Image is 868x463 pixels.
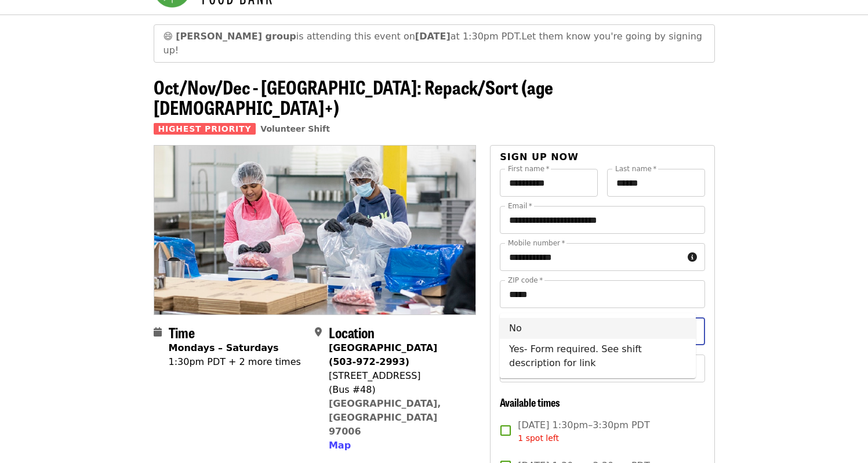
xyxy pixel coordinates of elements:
[169,342,279,353] strong: Mondays – Saturdays
[518,418,649,444] span: [DATE] 1:30pm–3:30pm PDT
[688,252,697,263] i: circle-info icon
[500,169,598,197] input: First name
[154,123,256,135] span: Highest Priority
[176,31,296,42] strong: [PERSON_NAME] group
[329,439,351,453] button: Map
[518,433,559,443] span: 1 spot left
[169,355,301,369] div: 1:30pm PDT + 2 more times
[329,398,441,437] a: [GEOGRAPHIC_DATA], [GEOGRAPHIC_DATA] 97006
[169,322,195,342] span: Time
[176,31,521,42] span: is attending this event on at 1:30pm PDT.
[685,323,701,339] button: Close
[508,240,565,247] label: Mobile number
[315,327,322,338] i: map-marker-alt icon
[508,165,550,172] label: First name
[329,440,351,451] span: Map
[329,342,437,367] strong: [GEOGRAPHIC_DATA] (503-972-2993)
[500,206,704,234] input: Email
[500,395,560,410] span: Available times
[607,169,705,197] input: Last name
[500,151,579,162] span: Sign up now
[500,339,696,374] li: Yes- Form required. See shift description for link
[500,243,682,271] input: Mobile number
[500,280,704,308] input: ZIP code
[329,383,467,397] div: (Bus #48)
[154,146,476,314] img: Oct/Nov/Dec - Beaverton: Repack/Sort (age 10+) organized by Oregon Food Bank
[154,73,553,121] span: Oct/Nov/Dec - [GEOGRAPHIC_DATA]: Repack/Sort (age [DEMOGRAPHIC_DATA]+)
[415,31,451,42] strong: [DATE]
[508,277,543,284] label: ZIP code
[329,322,375,342] span: Location
[154,327,162,338] i: calendar icon
[615,165,656,172] label: Last name
[260,124,330,133] a: Volunteer Shift
[164,31,173,42] span: grinning face emoji
[500,318,696,339] li: No
[329,369,467,383] div: [STREET_ADDRESS]
[508,202,532,209] label: Email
